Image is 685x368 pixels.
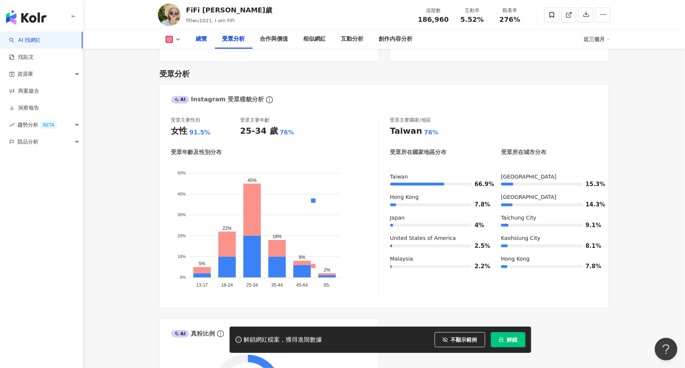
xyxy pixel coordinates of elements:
[190,128,211,137] div: 91.5%
[390,255,486,263] div: Malaysia
[424,128,438,137] div: 76%
[458,7,487,14] div: 互動率
[418,7,449,14] div: 追蹤數
[240,125,278,137] div: 25-34 歲
[501,214,597,222] div: Taichung City
[240,117,270,124] div: 受眾主要年齡
[271,282,283,288] tspan: 35-44
[390,214,486,222] div: Japan
[17,66,33,82] span: 資源庫
[221,282,233,288] tspan: 18-24
[196,35,207,44] div: 總覽
[507,337,518,343] span: 解鎖
[390,117,431,124] div: 受眾主要國家/地區
[390,125,422,137] div: Taiwan
[265,95,274,104] span: info-circle
[160,69,190,79] div: 受眾分析
[280,128,294,137] div: 76%
[17,133,38,150] span: 競品分析
[586,202,597,208] span: 14.3%
[475,202,486,208] span: 7.8%
[451,337,477,343] span: 不顯示範例
[390,173,486,181] div: Taiwan
[501,255,597,263] div: Hong Kong
[324,282,330,288] tspan: 65-
[475,264,486,269] span: 2.2%
[475,243,486,249] span: 2.5%
[303,35,326,44] div: 相似網紅
[491,332,526,347] button: 解鎖
[171,95,264,104] div: Instagram 受眾樣貌分析
[586,182,597,187] span: 15.3%
[418,15,449,23] span: 186,960
[390,194,486,201] div: Hong Kong
[390,148,447,156] div: 受眾所在國家地區分布
[501,235,597,242] div: Kaohsiung City
[260,35,288,44] div: 合作與價值
[186,5,273,15] div: FiFi [PERSON_NAME]歲
[244,336,322,344] div: 解鎖網紅檔案，獲得進階數據
[40,121,57,129] div: BETA
[9,53,34,61] a: 找貼文
[379,35,413,44] div: 創作內容分析
[390,235,486,242] div: United States of America
[158,4,181,26] img: KOL Avatar
[177,192,185,196] tspan: 40%
[500,16,521,23] span: 276%
[341,35,364,44] div: 互動分析
[586,264,597,269] span: 7.8%
[177,171,185,175] tspan: 50%
[177,234,185,238] tspan: 20%
[9,37,41,44] a: searchAI 找網紅
[475,223,486,228] span: 4%
[222,35,245,44] div: 受眾分析
[177,254,185,259] tspan: 10%
[584,34,610,46] div: 近三個月
[586,223,597,228] span: 9.1%
[501,148,546,156] div: 受眾所在城市分布
[496,7,524,14] div: 觀看率
[9,87,39,95] a: 商案媒合
[171,117,201,124] div: 受眾主要性別
[17,116,57,133] span: 趨勢分析
[296,282,308,288] tspan: 45-64
[9,122,14,128] span: rise
[6,10,46,25] img: logo
[435,332,485,347] button: 不顯示範例
[171,96,189,104] div: AI
[501,194,597,201] div: [GEOGRAPHIC_DATA]
[586,243,597,249] span: 8.1%
[171,125,188,137] div: 女性
[171,148,222,156] div: 受眾年齡及性別分布
[499,337,504,342] span: lock
[475,182,486,187] span: 66.9%
[460,16,484,23] span: 5.52%
[9,104,39,112] a: 洞察報告
[186,18,235,23] span: fifiwu1021, I am FiFi
[180,275,186,280] tspan: 0%
[196,282,208,288] tspan: 13-17
[246,282,258,288] tspan: 25-34
[501,173,597,181] div: [GEOGRAPHIC_DATA]
[177,212,185,217] tspan: 30%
